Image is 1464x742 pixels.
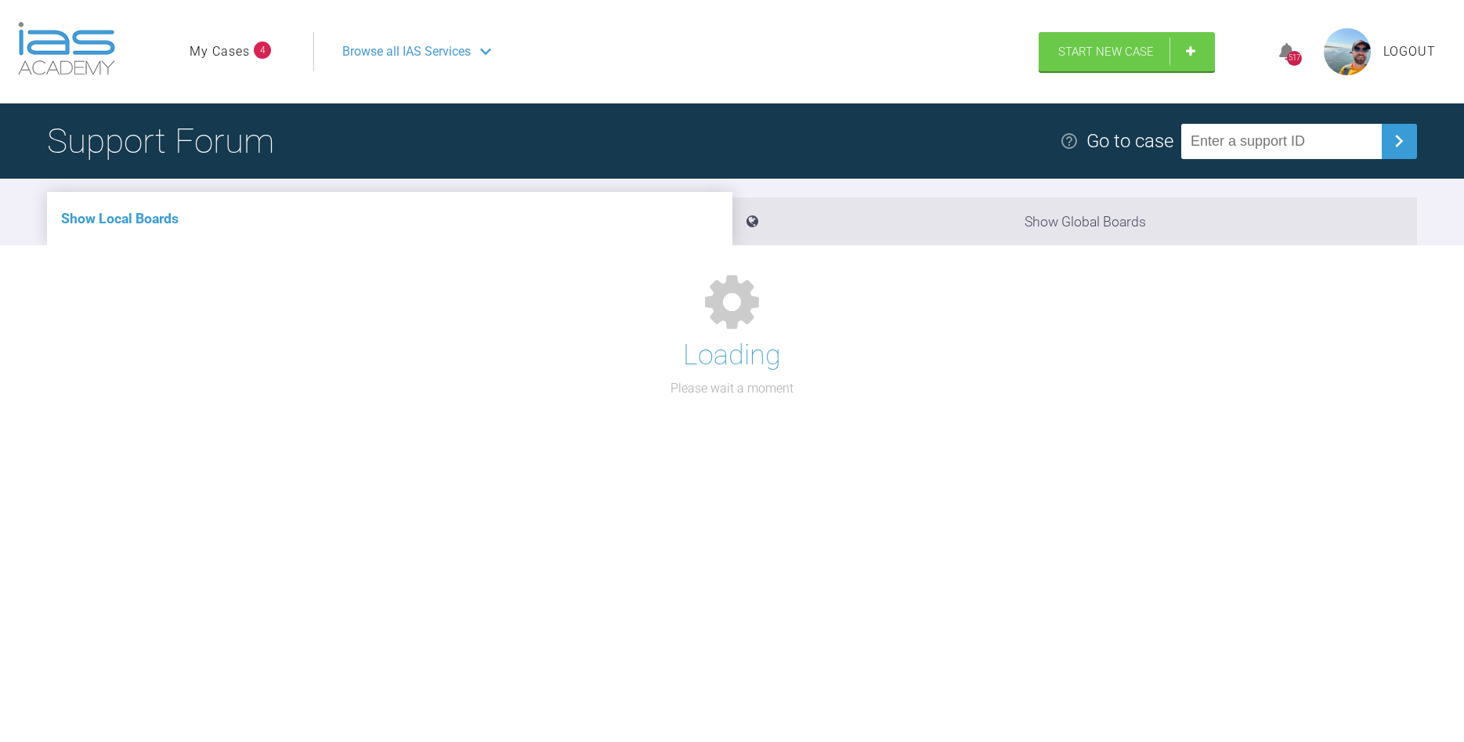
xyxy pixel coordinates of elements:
[1086,126,1173,156] div: Go to case
[254,42,271,59] span: 4
[1039,32,1215,71] a: Start New Case
[1287,51,1302,66] div: 517
[1324,28,1371,75] img: profile.png
[683,333,781,378] h1: Loading
[18,22,115,75] img: logo-light.3e3ef733.png
[1181,124,1382,159] input: Enter a support ID
[1060,132,1079,150] img: help.e70b9f3d.svg
[671,378,793,399] p: Please wait a moment
[342,42,471,62] span: Browse all IAS Services
[1383,42,1436,62] a: Logout
[732,197,1418,245] li: Show Global Boards
[1058,45,1154,59] span: Start New Case
[47,114,274,168] h1: Support Forum
[190,42,250,62] a: My Cases
[1386,128,1412,154] img: chevronRight.28bd32b0.svg
[47,192,732,245] li: Show Local Boards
